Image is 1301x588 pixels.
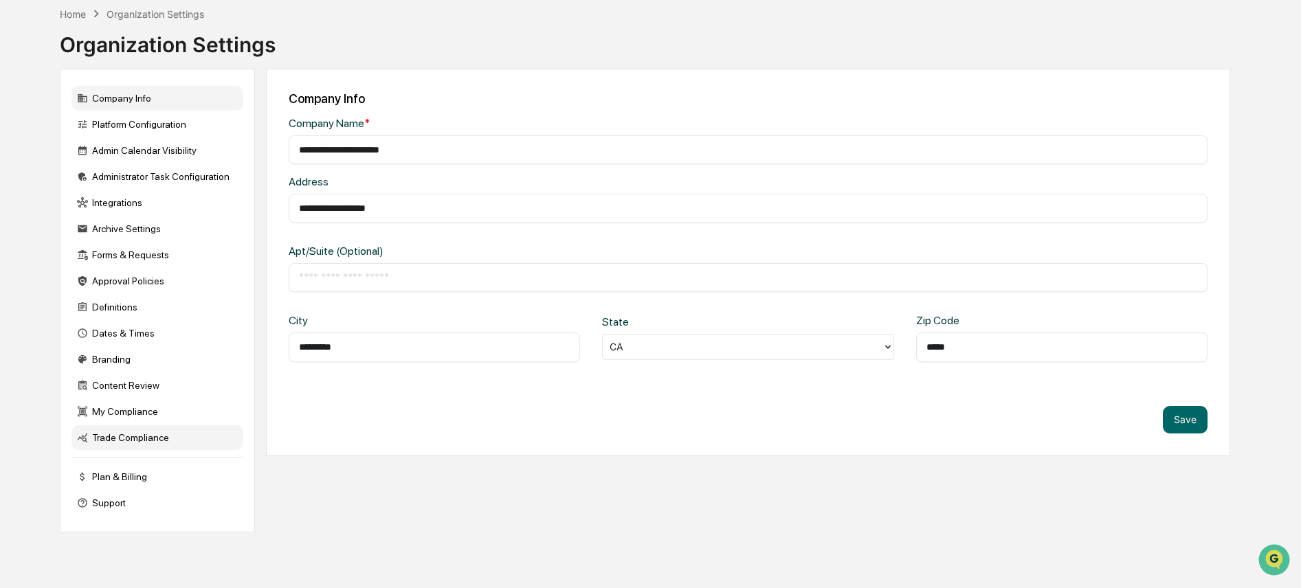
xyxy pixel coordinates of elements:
[71,242,243,267] div: Forms & Requests
[14,29,250,51] p: How can we help?
[71,269,243,293] div: Approval Policies
[60,8,86,20] div: Home
[71,112,243,137] div: Platform Configuration
[60,21,276,57] div: Organization Settings
[289,91,1208,106] div: Company Info
[27,199,87,213] span: Data Lookup
[71,490,243,515] div: Support
[71,295,243,319] div: Definitions
[8,168,94,192] a: 🖐️Preclearance
[113,173,170,187] span: Attestations
[71,86,243,111] div: Company Info
[100,174,111,185] div: 🗄️
[1163,406,1208,433] button: Save
[1257,543,1294,580] iframe: Open customer support
[14,174,25,185] div: 🖐️
[234,109,250,126] button: Start new chat
[71,190,243,215] div: Integrations
[916,314,1047,327] div: Zip Code
[47,119,174,130] div: We're available if you need us!
[137,233,166,243] span: Pylon
[71,321,243,346] div: Dates & Times
[602,315,733,328] div: State
[289,314,420,327] div: City
[107,8,204,20] div: Organization Settings
[8,194,92,218] a: 🔎Data Lookup
[14,201,25,212] div: 🔎
[71,164,243,189] div: Administrator Task Configuration
[289,117,702,130] div: Company Name
[71,425,243,450] div: Trade Compliance
[71,399,243,424] div: My Compliance
[71,138,243,163] div: Admin Calendar Visibility
[71,464,243,489] div: Plan & Billing
[71,373,243,398] div: Content Review
[94,168,176,192] a: 🗄️Attestations
[47,105,225,119] div: Start new chat
[71,347,243,372] div: Branding
[14,105,38,130] img: 1746055101610-c473b297-6a78-478c-a979-82029cc54cd1
[71,216,243,241] div: Archive Settings
[27,173,89,187] span: Preclearance
[289,175,702,188] div: Address
[289,245,702,258] div: Apt/Suite (Optional)
[97,232,166,243] a: Powered byPylon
